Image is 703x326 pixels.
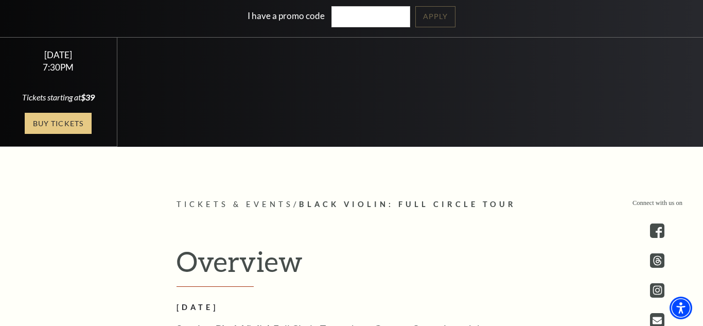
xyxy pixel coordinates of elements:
[248,10,325,21] label: I have a promo code
[177,245,526,287] h2: Overview
[650,283,664,298] a: instagram - open in a new tab
[177,200,293,209] span: Tickets & Events
[12,49,104,60] div: [DATE]
[81,92,95,102] span: $39
[299,200,516,209] span: Black Violin: Full Circle Tour
[12,92,104,103] div: Tickets starting at
[12,63,104,72] div: 7:30PM
[177,301,511,314] h2: [DATE]
[177,198,526,211] p: /
[632,198,682,208] p: Connect with us on
[650,253,664,268] a: threads.com - open in a new tab
[650,224,664,238] a: facebook - open in a new tab
[25,113,92,134] a: Buy Tickets
[670,297,692,319] div: Accessibility Menu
